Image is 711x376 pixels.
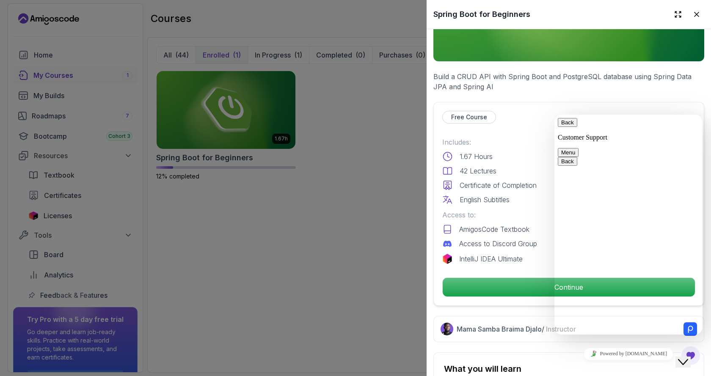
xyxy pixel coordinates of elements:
p: Access to Discord Group [459,239,537,249]
iframe: chat widget [554,344,703,363]
iframe: chat widget [554,115,703,335]
p: Build a CRUD API with Spring Boot and PostgreSQL database using Spring Data JPA and Spring AI [433,71,704,92]
iframe: chat widget [675,342,703,368]
span: Instructor [546,325,576,333]
p: English Subtitles [460,195,510,205]
p: Includes: [442,137,695,147]
p: Certificate of Completion [460,180,537,190]
img: Nelson Djalo [441,323,453,335]
button: Continue [442,277,695,297]
h2: What you will learn [444,363,694,375]
p: Access to: [442,210,695,220]
p: Free Course [451,113,487,121]
button: Expand drawer [670,7,686,22]
p: IntelliJ IDEA Ultimate [459,254,523,264]
p: 1.67 Hours [460,151,493,162]
img: jetbrains logo [442,254,452,264]
h2: Spring Boot for Beginners [433,8,530,20]
p: 42 Lectures [460,166,496,176]
p: Mama Samba Braima Djalo / [457,324,576,334]
p: AmigosCode Textbook [459,224,529,234]
p: Continue [443,278,695,296]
